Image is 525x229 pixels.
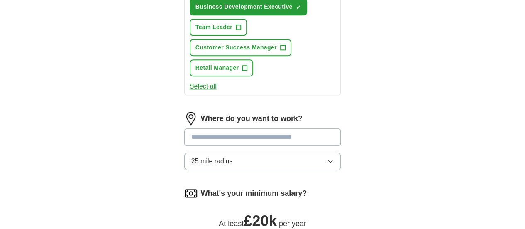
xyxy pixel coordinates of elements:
[195,43,277,52] span: Customer Success Manager
[184,187,198,200] img: salary.png
[184,112,198,125] img: location.png
[195,23,232,32] span: Team Leader
[190,81,217,91] button: Select all
[195,64,239,72] span: Retail Manager
[195,2,293,11] span: Business Development Executive
[201,188,307,199] label: What's your minimum salary?
[184,153,341,170] button: 25 mile radius
[191,156,233,166] span: 25 mile radius
[296,4,301,11] span: ✓
[190,39,291,56] button: Customer Success Manager
[190,19,247,36] button: Team Leader
[201,113,303,124] label: Where do you want to work?
[219,219,244,228] span: At least
[190,59,254,76] button: Retail Manager
[279,219,306,228] span: per year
